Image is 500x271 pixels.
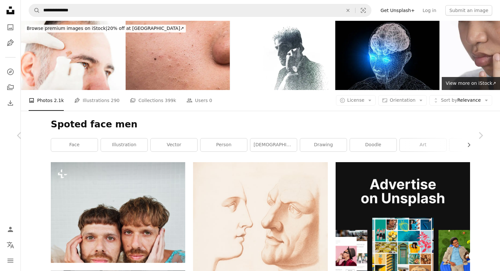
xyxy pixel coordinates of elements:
[187,90,212,111] a: Users 0
[111,97,120,104] span: 290
[51,138,98,151] a: face
[21,21,125,90] img: Chryotherapy used to Removed an Aged Spot
[151,138,197,151] a: vector
[29,4,371,17] form: Find visuals sitewide
[419,5,440,16] a: Log in
[4,254,17,267] button: Menu
[193,258,327,264] a: View the photo by Europeana
[461,104,500,167] a: Next
[27,26,107,31] span: Browse premium images on iStock |
[378,95,427,106] button: Orientation
[4,239,17,252] button: Language
[335,21,439,90] img: Human Brain and Vision
[347,97,365,103] span: License
[21,21,190,36] a: Browse premium images on iStock|20% off at [GEOGRAPHIC_DATA]↗
[350,138,396,151] a: doodle
[4,97,17,110] a: Download History
[51,162,185,263] img: two men are posing for a picture together
[51,119,470,130] h1: Spoted face men
[390,97,415,103] span: Orientation
[355,4,371,17] button: Visual search
[446,81,496,86] span: View more on iStock ↗
[4,223,17,236] a: Log in / Sign up
[400,138,446,151] a: art
[4,36,17,49] a: Illustrations
[51,210,185,215] a: two men are posing for a picture together
[27,26,184,31] span: 20% off at [GEOGRAPHIC_DATA] ↗
[300,138,347,151] a: drawing
[341,4,355,17] button: Clear
[74,90,119,111] a: Illustrations 290
[336,95,376,106] button: License
[429,95,492,106] button: Sort byRelevance
[441,97,481,104] span: Relevance
[165,97,176,104] span: 399k
[101,138,147,151] a: illustration
[445,5,492,16] button: Submit an image
[29,4,40,17] button: Search Unsplash
[450,138,496,151] a: avatar
[230,21,335,90] img: Graphic image of businessman on the phone created with dots
[4,81,17,94] a: Collections
[130,90,176,111] a: Collections 399k
[441,97,457,103] span: Sort by
[442,77,500,90] a: View more on iStock↗
[201,138,247,151] a: person
[250,138,297,151] a: [DEMOGRAPHIC_DATA]
[126,21,230,90] img: Closed up of pimple blackheads on face
[4,65,17,78] a: Explore
[209,97,212,104] span: 0
[4,21,17,34] a: Photos
[377,5,419,16] a: Get Unsplash+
